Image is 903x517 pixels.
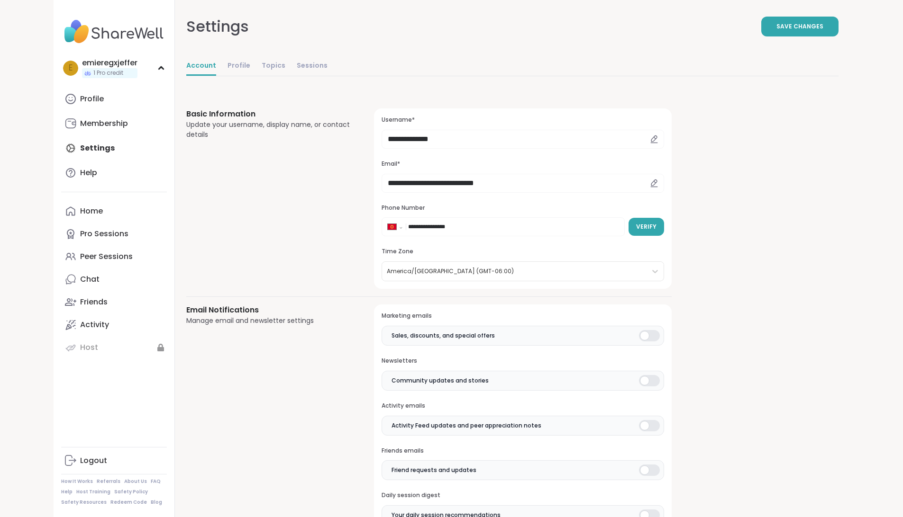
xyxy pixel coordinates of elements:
div: Membership [80,118,128,129]
div: Peer Sessions [80,251,133,262]
a: Chat [61,268,167,291]
span: Sales, discounts, and special offers [392,331,495,340]
a: How It Works [61,478,93,485]
h3: Activity emails [382,402,664,410]
div: Home [80,206,103,216]
div: Friends [80,297,108,307]
a: Activity [61,313,167,336]
span: Verify [636,223,657,231]
div: Logout [80,455,107,466]
div: Host [80,342,98,353]
button: Save Changes [761,17,839,36]
a: Logout [61,449,167,472]
h3: Friends emails [382,447,664,455]
a: Home [61,200,167,223]
h3: Time Zone [382,248,664,256]
h3: Basic Information [186,108,352,120]
div: Help [80,168,97,178]
a: Account [186,57,216,76]
h3: Newsletters [382,357,664,365]
h3: Email* [382,160,664,168]
div: Manage email and newsletter settings [186,316,352,326]
span: Community updates and stories [392,376,489,385]
img: ShareWell Nav Logo [61,15,167,48]
a: Peer Sessions [61,245,167,268]
h3: Username* [382,116,664,124]
a: Friends [61,291,167,313]
a: About Us [124,478,147,485]
a: Profile [228,57,250,76]
a: Pro Sessions [61,223,167,245]
a: Host [61,336,167,359]
a: Topics [262,57,285,76]
h3: Email Notifications [186,304,352,316]
div: Profile [80,94,104,104]
a: Membership [61,112,167,135]
span: Activity Feed updates and peer appreciation notes [392,421,541,430]
div: Activity [80,320,109,330]
a: FAQ [151,478,161,485]
div: Pro Sessions [80,229,128,239]
a: Help [61,161,167,184]
span: 1 Pro credit [93,69,123,77]
a: Blog [151,499,162,506]
h3: Phone Number [382,204,664,212]
button: Verify [629,218,664,236]
a: Safety Resources [61,499,107,506]
a: Help [61,489,73,495]
span: Friend requests and updates [392,466,476,474]
a: Redeem Code [110,499,147,506]
a: Referrals [97,478,120,485]
span: e [69,62,73,74]
div: Settings [186,15,249,38]
span: Save Changes [776,22,823,31]
div: emieregxjeffer [82,58,137,68]
a: Profile [61,88,167,110]
div: Update your username, display name, or contact details [186,120,352,140]
a: Host Training [76,489,110,495]
h3: Daily session digest [382,491,664,499]
a: Sessions [297,57,328,76]
div: Chat [80,274,100,285]
a: Safety Policy [114,489,148,495]
h3: Marketing emails [382,312,664,320]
